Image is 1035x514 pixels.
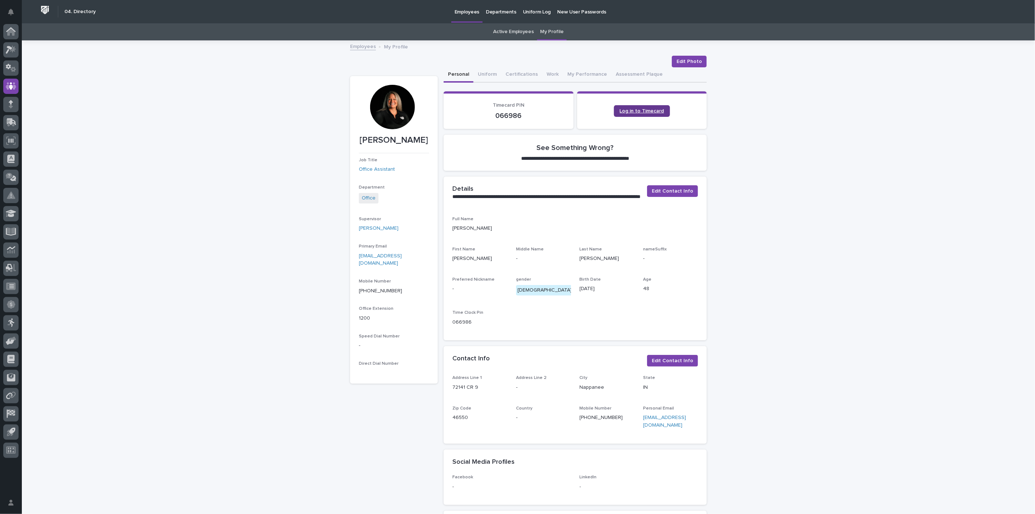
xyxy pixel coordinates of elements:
h2: See Something Wrong? [537,143,614,152]
span: City [580,376,588,380]
a: Office [362,194,376,202]
span: Primary Email [359,244,387,249]
button: Certifications [501,67,542,83]
button: Edit Contact Info [647,355,698,367]
p: - [452,285,507,293]
span: Direct Dial Number [359,361,398,366]
span: Facebook [452,475,473,479]
span: Log in to Timecard [620,108,664,114]
span: Zip Code [452,406,471,411]
img: Workspace Logo [38,3,52,17]
span: Address Line 1 [452,376,482,380]
p: [DATE] [580,285,635,293]
span: Speed Dial Number [359,334,400,339]
span: Department [359,185,385,190]
p: - [643,255,698,262]
a: [PHONE_NUMBER] [580,415,623,420]
p: [PERSON_NAME] [359,135,429,146]
p: 72141 CR 9 [452,384,507,391]
p: - [359,342,429,349]
h2: Social Media Profiles [452,458,515,466]
span: State [643,376,655,380]
button: Notifications [3,4,19,20]
a: Log in to Timecard [614,105,670,117]
a: Active Employees [493,23,534,40]
h2: Contact Info [452,355,490,363]
span: LinkedIn [580,475,597,479]
p: - [452,483,571,491]
button: My Performance [563,67,611,83]
button: Edit Contact Info [647,185,698,197]
span: Job Title [359,158,377,162]
span: Country [516,406,532,411]
p: 066986 [452,111,565,120]
a: Employees [350,42,376,50]
button: Personal [444,67,473,83]
a: Office Assistant [359,166,395,173]
p: My Profile [384,42,408,50]
p: [PERSON_NAME] [452,225,698,232]
span: Age [643,277,651,282]
span: Last Name [580,247,602,252]
span: Address Line 2 [516,376,547,380]
p: - [516,255,571,262]
span: Time Clock Pin [452,311,483,315]
p: 48 [643,285,698,293]
span: Middle Name [516,247,544,252]
span: Preferred Nickname [452,277,495,282]
span: Office Extension [359,307,393,311]
span: Supervisor [359,217,381,221]
span: Full Name [452,217,473,221]
span: Timecard PIN [493,103,524,108]
button: Uniform [473,67,501,83]
p: [PERSON_NAME] [580,255,635,262]
p: - [580,483,698,491]
button: Work [542,67,563,83]
span: Edit Contact Info [652,187,693,195]
span: First Name [452,247,475,252]
span: Mobile Number [580,406,612,411]
span: gender [516,277,531,282]
p: - [516,414,571,422]
p: 46550 [452,414,507,422]
p: Nappanee [580,384,635,391]
span: nameSuffix [643,247,667,252]
span: Mobile Number [359,279,391,284]
p: IN [643,384,698,391]
p: 066986 [452,319,507,326]
span: Edit Contact Info [652,357,693,364]
span: Personal Email [643,406,674,411]
h2: Details [452,185,473,193]
p: [PERSON_NAME] [452,255,507,262]
button: Assessment Plaque [611,67,667,83]
span: Edit Photo [677,58,702,65]
div: Notifications [9,9,19,20]
p: - [516,384,571,391]
span: Birth Date [580,277,601,282]
a: [PHONE_NUMBER] [359,288,402,293]
a: [PERSON_NAME] [359,225,398,232]
div: [DEMOGRAPHIC_DATA] [516,285,573,296]
a: [EMAIL_ADDRESS][DOMAIN_NAME] [359,253,402,266]
a: My Profile [540,23,564,40]
p: 1200 [359,315,429,322]
button: Edit Photo [672,56,707,67]
h2: 04. Directory [64,9,96,15]
a: [EMAIL_ADDRESS][DOMAIN_NAME] [643,415,686,428]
